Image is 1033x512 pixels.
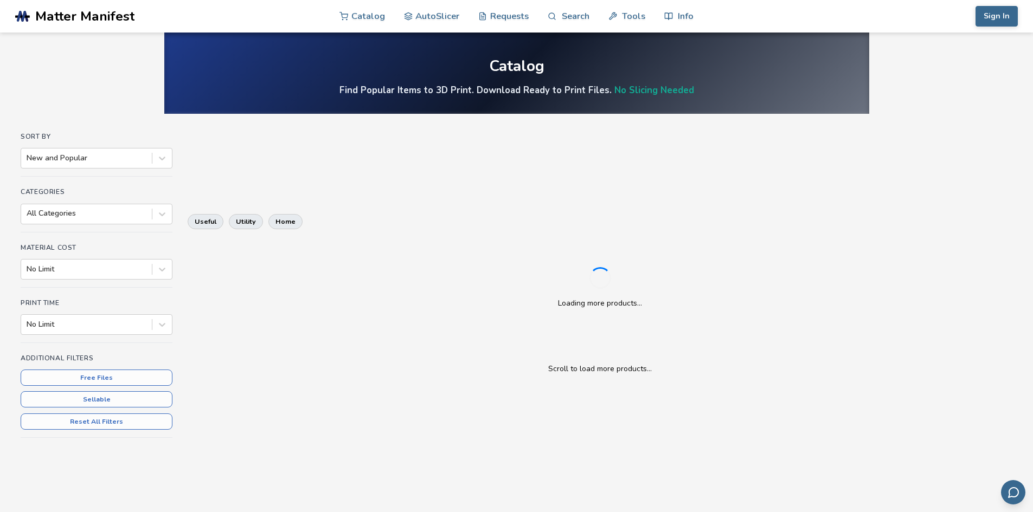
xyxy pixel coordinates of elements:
a: No Slicing Needed [614,84,694,96]
button: Sellable [21,391,172,407]
h4: Material Cost [21,244,172,251]
p: Loading more products... [558,297,642,309]
p: Scroll to load more products... [198,363,1002,374]
button: Free Files [21,370,172,386]
button: utility [229,214,263,229]
input: All Categories [27,209,29,218]
button: Reset All Filters [21,413,172,430]
button: useful [188,214,223,229]
button: Sign In [976,6,1018,27]
input: New and Popular [27,154,29,163]
h4: Find Popular Items to 3D Print. Download Ready to Print Files. [339,84,694,96]
input: No Limit [27,265,29,274]
div: Catalog [489,58,544,75]
h4: Additional Filters [21,354,172,362]
h4: Sort By [21,133,172,140]
h4: Categories [21,188,172,196]
span: Matter Manifest [35,9,134,24]
input: No Limit [27,320,29,329]
h4: Print Time [21,299,172,307]
button: Send feedback via email [1001,480,1025,504]
button: home [268,214,303,229]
